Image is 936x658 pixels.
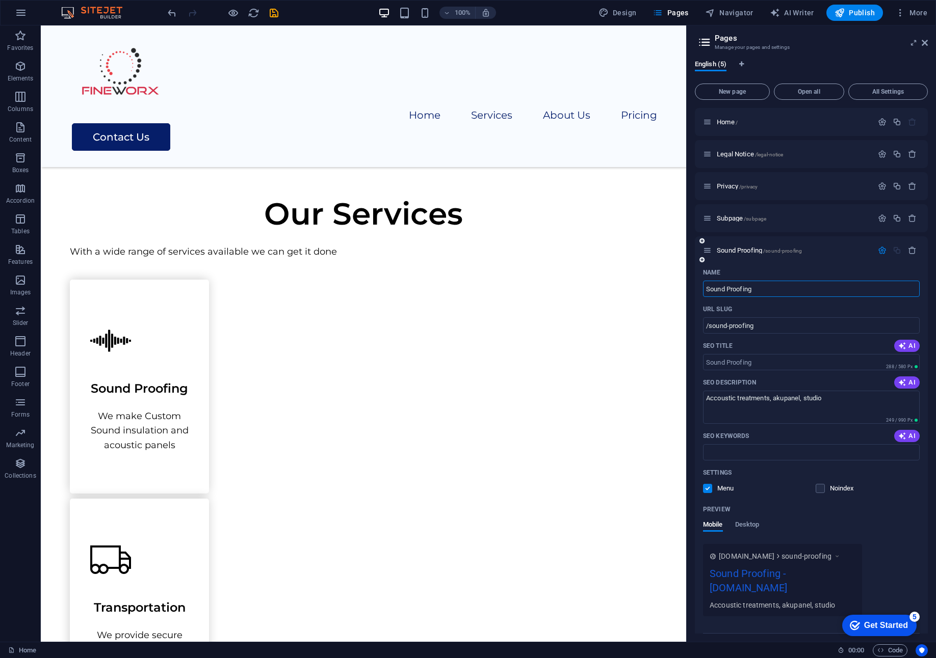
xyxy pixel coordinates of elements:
span: Pages [653,8,688,18]
span: : [855,646,857,654]
span: /subpage [744,216,766,222]
button: AI [894,340,920,352]
button: Publish [826,5,883,21]
p: URL SLUG [703,305,732,313]
button: Usercentrics [916,644,928,656]
span: Navigator [705,8,753,18]
div: Legal Notice/legal-notice [714,151,873,157]
i: On resize automatically adjust zoom level to fit chosen device. [481,8,490,17]
div: Accoustic treatments, akupanel, studio [710,599,855,610]
p: Images [10,288,31,296]
span: New page [699,89,765,95]
span: Click to open page [717,182,758,190]
div: Get Started 5 items remaining, 0% complete [8,5,83,26]
div: Settings [878,182,887,190]
button: undo [166,7,178,19]
button: AI Writer [766,5,818,21]
i: Reload page [248,7,259,19]
button: Open all [774,84,844,100]
span: 00 00 [848,644,864,656]
p: Preview of your page in search results [703,505,731,513]
button: reload [247,7,259,19]
button: Design [594,5,641,21]
div: Settings [878,246,887,255]
p: Favorites [7,44,33,52]
button: Navigator [701,5,758,21]
span: /privacy [739,184,758,189]
button: All Settings [848,84,928,100]
p: Marketing [6,441,34,449]
input: Last part of the URL for this page [703,317,920,334]
span: / [736,120,738,125]
div: Home/ [714,119,873,125]
h2: Pages [715,34,928,43]
a: Click to cancel selection. Double-click to open Pages [8,644,36,656]
p: Forms [11,410,30,419]
div: The startpage cannot be deleted [908,118,917,126]
span: sound-proofing [782,551,831,561]
span: AI Writer [770,8,814,18]
div: Get Started [30,11,74,20]
div: Privacy/privacy [714,183,873,189]
p: Collections [5,472,36,480]
h6: 100% [455,7,471,19]
div: Remove [908,182,917,190]
p: Boxes [12,166,29,174]
span: Calculated pixel length in search results [884,363,920,370]
button: More [891,5,931,21]
span: Publish [835,8,875,18]
button: AI [894,376,920,389]
button: 100% [439,7,476,19]
h3: Manage your pages and settings [715,43,907,52]
span: Desktop [735,518,760,533]
div: Duplicate [893,150,901,158]
button: Code [873,644,907,656]
p: Define if you want this page to be shown in auto-generated navigation. [717,484,750,493]
div: Sound Proofing/sound-proofing [714,247,873,254]
span: Click to open page [717,246,802,254]
i: Undo: Change pages (Ctrl+Z) [166,7,178,19]
span: Legal Notice [717,150,783,158]
div: Preview [703,520,759,540]
div: Language Tabs [695,60,928,79]
div: Sound Proofing - [DOMAIN_NAME] [710,566,855,600]
p: Instruct search engines to exclude this page from search results. [830,484,863,493]
input: The page title in search results and browser tabs [703,354,920,370]
p: Footer [11,380,30,388]
span: 288 / 580 Px [886,364,913,369]
div: Remove [908,214,917,223]
button: Pages [648,5,692,21]
span: /legal-notice [755,152,784,157]
label: Last part of the URL for this page [703,305,732,313]
p: Features [8,258,33,266]
div: Settings [878,150,887,158]
p: SEO Title [703,342,733,350]
p: SEO Description [703,378,756,387]
span: More [895,8,927,18]
div: Duplicate [893,182,901,190]
h6: Session time [838,644,865,656]
div: Design (Ctrl+Alt+Y) [594,5,641,21]
div: Subpage/subpage [714,215,873,222]
i: Save (Ctrl+S) [268,7,280,19]
span: Calculated pixel length in search results [884,417,920,424]
div: Duplicate [893,118,901,126]
div: Remove [908,246,917,255]
button: AI [894,430,920,442]
p: Accordion [6,197,35,205]
textarea: The text in search results and social media [703,391,920,424]
p: Content [9,135,32,144]
span: AI [898,432,916,440]
span: Code [877,644,903,656]
span: /sound-proofing [763,248,802,254]
p: Columns [8,105,33,113]
span: English (5) [695,58,726,72]
div: Remove [908,150,917,158]
img: Editor Logo [59,7,135,19]
label: The text in search results and social media [703,378,756,387]
span: Mobile [703,518,723,533]
p: Elements [8,74,34,83]
span: [DOMAIN_NAME] [719,551,774,561]
span: 249 / 990 Px [886,418,913,423]
label: The page title in search results and browser tabs [703,342,733,350]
